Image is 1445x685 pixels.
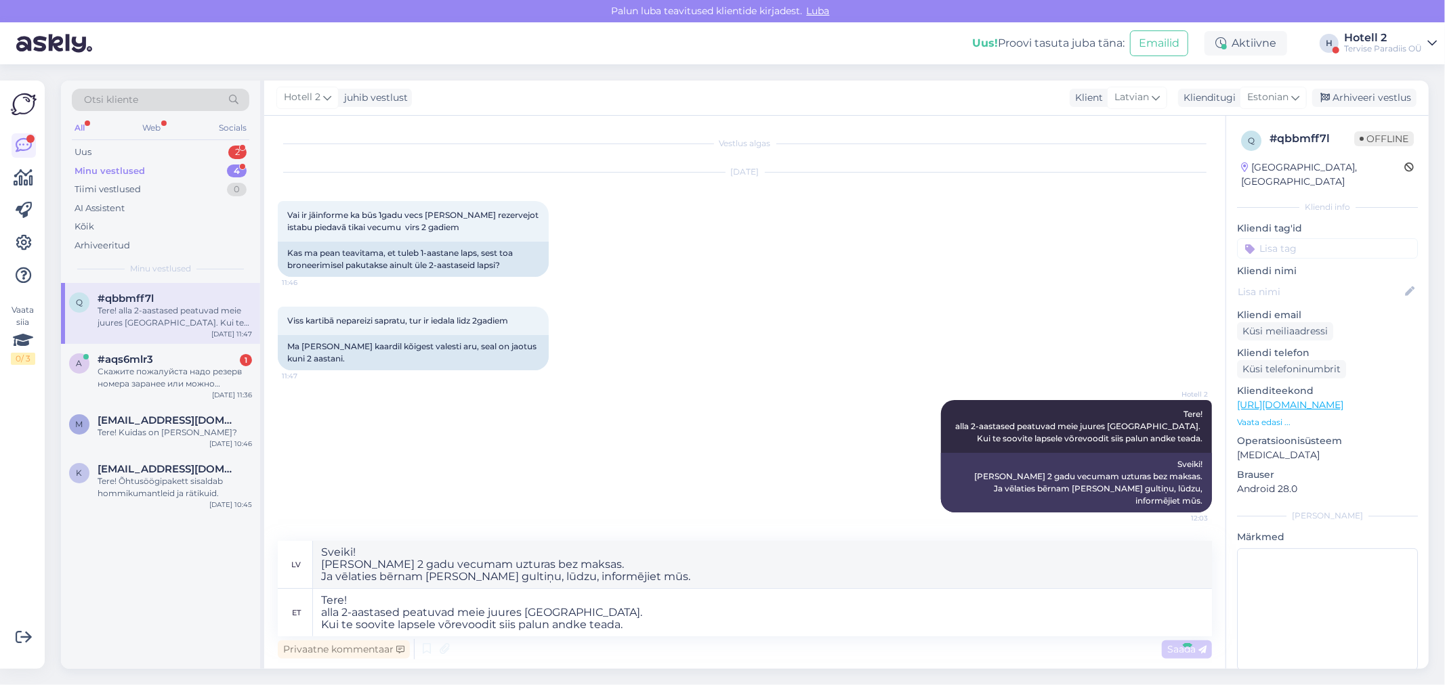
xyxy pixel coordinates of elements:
[84,93,138,107] span: Otsi kliente
[803,5,834,17] span: Luba
[209,500,252,510] div: [DATE] 10:45
[1237,201,1418,213] div: Kliendi info
[287,210,541,232] span: Vai ir jāinforme ka būs 1gadu vecs [PERSON_NAME] rezervejot istabu piedavā tikai vecumu virs 2 ga...
[1241,160,1404,189] div: [GEOGRAPHIC_DATA], [GEOGRAPHIC_DATA]
[77,358,83,368] span: a
[75,202,125,215] div: AI Assistent
[1237,468,1418,482] p: Brauser
[75,183,141,196] div: Tiimi vestlused
[278,137,1212,150] div: Vestlus algas
[339,91,408,105] div: juhib vestlust
[216,119,249,137] div: Socials
[1248,135,1255,146] span: q
[1237,434,1418,448] p: Operatsioonisüsteem
[75,146,91,159] div: Uus
[1237,264,1418,278] p: Kliendi nimi
[98,353,153,366] span: #aqs6mlr3
[1237,238,1418,259] input: Lisa tag
[240,354,252,366] div: 1
[1237,530,1418,544] p: Märkmed
[1237,482,1418,496] p: Android 28.0
[75,220,94,234] div: Kõik
[1130,30,1188,56] button: Emailid
[282,371,333,381] span: 11:47
[77,468,83,478] span: k
[1238,284,1402,299] input: Lisa nimi
[1237,384,1418,398] p: Klienditeekond
[98,414,238,426] span: mahtstrom@gmail.com
[98,366,252,390] div: Скажите пожалуйста надо резерв номера заранее или можно приехать завтра до 15:00 и сделать всё на...
[1114,90,1149,105] span: Latvian
[278,242,549,277] div: Kas ma pean teavitama, et tuleb 1-aastane laps, sest toa broneerimisel pakutakse ainult üle 2-aas...
[284,90,320,105] span: Hotell 2
[1157,389,1208,399] span: Hotell 2
[11,91,37,117] img: Askly Logo
[98,475,252,500] div: Tere! Õhtusöögipakett sisaldab hommikumantleid ja rätikuid.
[941,453,1212,512] div: Sveiki! [PERSON_NAME] 2 gadu vecumam uzturas bez maksas. Ja vēlaties bērnam [PERSON_NAME] gultiņu...
[1157,513,1208,523] span: 12:03
[1344,43,1422,54] div: Tervise Paradiis OÜ
[278,335,549,370] div: Ma [PERSON_NAME] kaardil kõigest valesti aru, seal on jaotus kuni 2 aastani.
[1237,308,1418,322] p: Kliendi email
[1237,510,1418,522] div: [PERSON_NAME]
[130,263,191,275] span: Minu vestlused
[1344,32,1437,54] a: Hotell 2Tervise Paradiis OÜ
[98,426,252,439] div: Tere! Kuidas on [PERSON_NAME]?
[1237,448,1418,462] p: [MEDICAL_DATA]
[140,119,164,137] div: Web
[278,166,1212,178] div: [DATE]
[209,439,252,449] div: [DATE] 10:46
[72,119,87,137] div: All
[98,292,154,305] span: #qbbmff7l
[955,409,1202,443] span: Tere! alla 2-aastased peatuvad meie juures [GEOGRAPHIC_DATA]. Kui te soovite lapsele võrevoodit s...
[1178,91,1236,105] div: Klienditugi
[227,164,247,178] div: 4
[11,304,35,365] div: Vaata siia
[75,239,130,252] div: Arhiveeritud
[1205,31,1287,56] div: Aktiivne
[1247,90,1289,105] span: Estonian
[76,419,83,429] span: m
[1237,346,1418,360] p: Kliendi telefon
[1237,416,1418,428] p: Vaata edasi ...
[282,278,333,288] span: 11:46
[972,35,1125,51] div: Proovi tasuta juba täna:
[212,390,252,400] div: [DATE] 11:36
[1237,399,1343,411] a: [URL][DOMAIN_NAME]
[1354,131,1414,146] span: Offline
[75,164,145,178] div: Minu vestlused
[98,463,238,475] span: karbuzanova83@gmail.com
[76,297,83,307] span: q
[228,146,247,159] div: 2
[1237,322,1333,340] div: Küsi meiliaadressi
[98,305,252,329] div: Tere! alla 2-aastased peatuvad meie juures [GEOGRAPHIC_DATA]. Kui te soovite lapsele võrevoodit s...
[1320,34,1339,53] div: H
[1344,32,1422,43] div: Hotell 2
[1070,91,1103,105] div: Klient
[1270,131,1354,147] div: # qbbmff7l
[11,353,35,365] div: 0 / 3
[287,315,508,326] span: Viss kartibā nepareizi sapratu, tur ir iedala lidz 2gadiem
[227,183,247,196] div: 0
[1237,221,1418,236] p: Kliendi tag'id
[1312,89,1417,107] div: Arhiveeri vestlus
[211,329,252,339] div: [DATE] 11:47
[1237,360,1346,378] div: Küsi telefoninumbrit
[972,37,998,49] b: Uus!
